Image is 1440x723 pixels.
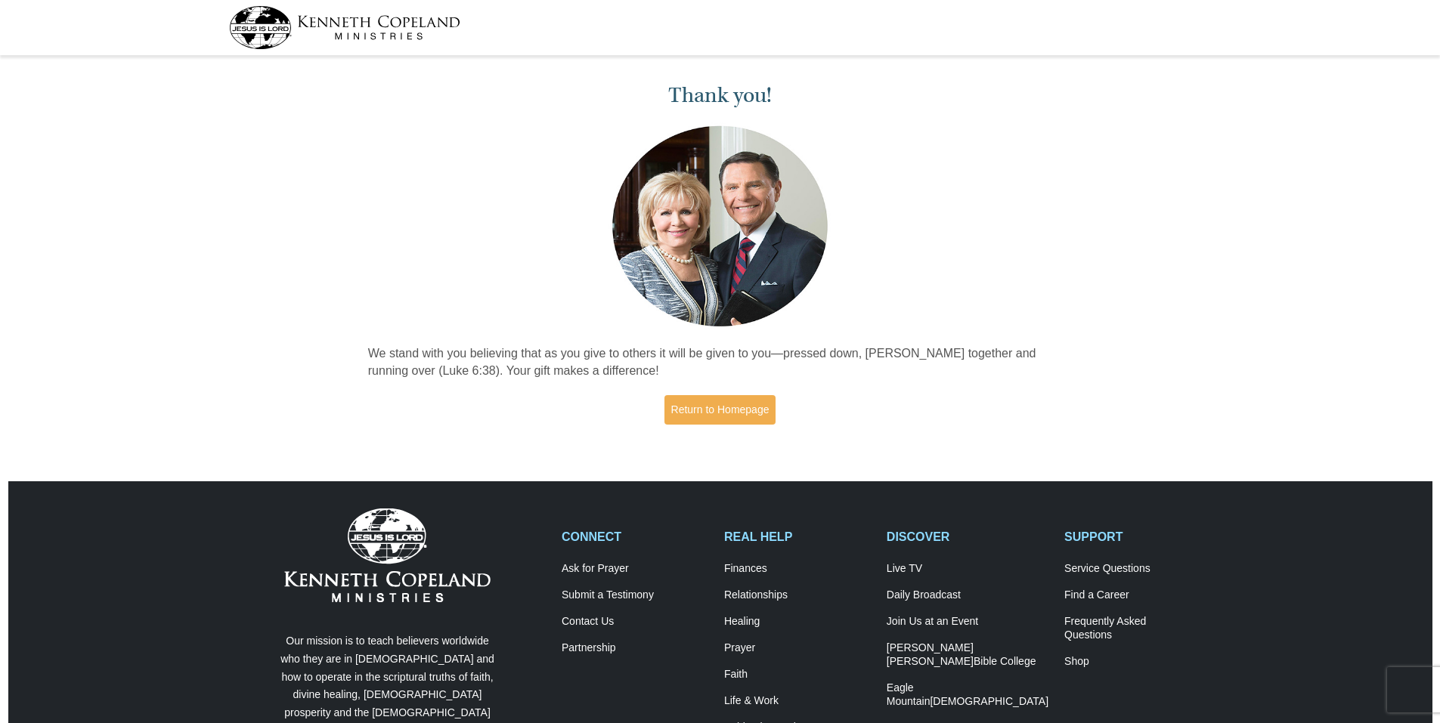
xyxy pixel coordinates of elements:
h2: REAL HELP [724,530,871,544]
h1: Thank you! [368,83,1073,108]
img: Kenneth Copeland Ministries [284,508,491,602]
p: We stand with you believing that as you give to others it will be given to you—pressed down, [PER... [368,345,1073,380]
a: Service Questions [1064,562,1211,576]
a: Frequently AskedQuestions [1064,615,1211,642]
a: Shop [1064,655,1211,669]
a: Daily Broadcast [887,589,1048,602]
span: [DEMOGRAPHIC_DATA] [930,695,1048,707]
a: Eagle Mountain[DEMOGRAPHIC_DATA] [887,681,1048,709]
h2: SUPPORT [1064,530,1211,544]
a: Healing [724,615,871,629]
img: Kenneth and Gloria [609,122,831,330]
a: Find a Career [1064,589,1211,602]
img: kcm-header-logo.svg [229,6,460,49]
a: Return to Homepage [664,395,776,425]
a: Faith [724,668,871,681]
a: Live TV [887,562,1048,576]
a: Contact Us [562,615,708,629]
span: Bible College [974,655,1036,667]
h2: CONNECT [562,530,708,544]
a: Partnership [562,641,708,655]
a: Relationships [724,589,871,602]
a: Ask for Prayer [562,562,708,576]
a: Life & Work [724,694,871,708]
a: Finances [724,562,871,576]
a: Prayer [724,641,871,655]
h2: DISCOVER [887,530,1048,544]
a: [PERSON_NAME] [PERSON_NAME]Bible College [887,641,1048,669]
a: Join Us at an Event [887,615,1048,629]
a: Submit a Testimony [562,589,708,602]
